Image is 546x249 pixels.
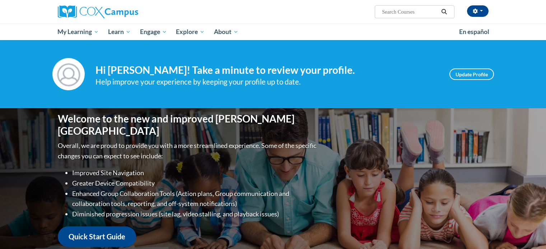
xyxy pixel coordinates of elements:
[47,24,499,40] div: Main menu
[439,8,449,16] button: Search
[381,8,439,16] input: Search Courses
[176,28,205,36] span: Explore
[467,5,489,17] button: Account Settings
[214,28,238,36] span: About
[72,168,318,178] li: Improved Site Navigation
[72,178,318,188] li: Greater Device Compatibility
[72,188,318,209] li: Enhanced Group Collaboration Tools (Action plans, Group communication and collaboration tools, re...
[72,209,318,219] li: Diminished progression issues (site lag, video stalling, and playback issues)
[108,28,131,36] span: Learn
[58,5,138,18] img: Cox Campus
[103,24,135,40] a: Learn
[171,24,209,40] a: Explore
[52,58,85,90] img: Profile Image
[135,24,172,40] a: Engage
[58,226,136,247] a: Quick Start Guide
[95,64,439,76] h4: Hi [PERSON_NAME]! Take a minute to review your profile.
[58,113,318,137] h1: Welcome to the new and improved [PERSON_NAME][GEOGRAPHIC_DATA]
[57,28,99,36] span: My Learning
[517,220,540,243] iframe: Button to launch messaging window
[449,68,494,80] a: Update Profile
[58,5,194,18] a: Cox Campus
[140,28,167,36] span: Engage
[459,28,489,35] span: En español
[95,76,439,88] div: Help improve your experience by keeping your profile up to date.
[53,24,104,40] a: My Learning
[58,140,318,161] p: Overall, we are proud to provide you with a more streamlined experience. Some of the specific cha...
[454,24,494,39] a: En español
[209,24,243,40] a: About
